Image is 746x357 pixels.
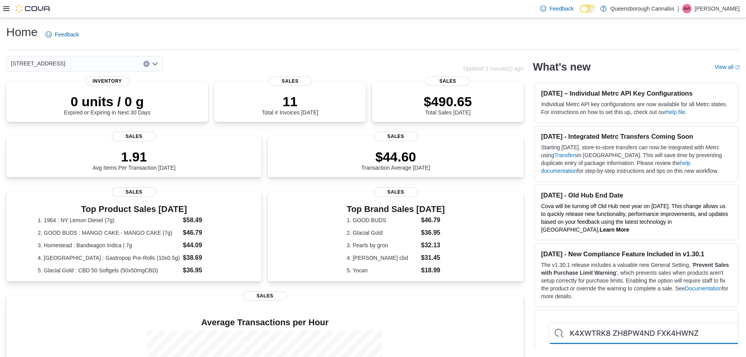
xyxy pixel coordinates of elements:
[421,241,445,250] dd: $32.13
[549,5,573,13] span: Feedback
[64,94,150,109] p: 0 units / 0 g
[183,228,230,237] dd: $46.79
[421,228,445,237] dd: $36.95
[667,109,685,115] a: help file
[541,250,732,258] h3: [DATE] - New Compliance Feature Included in v1.30.1
[361,149,430,171] div: Transaction Average [DATE]
[426,76,470,86] span: Sales
[347,241,418,249] dt: 3. Pearls by gron
[541,89,732,97] h3: [DATE] – Individual Metrc API Key Configurations
[6,24,38,40] h1: Home
[541,132,732,140] h3: [DATE] - Integrated Metrc Transfers Coming Soon
[611,4,674,13] p: Queensborough Cannabis
[463,65,524,72] p: Updated 1 minute(s) ago
[347,205,445,214] h3: Top Brand Sales [DATE]
[64,94,150,116] div: Expired or Expiring in Next 30 Days
[38,229,180,237] dt: 2. GOOD BUDS : MANGO CAKE - MANGO CAKE (7g)
[677,4,679,13] p: |
[361,149,430,165] p: $44.60
[92,149,175,171] div: Avg Items Per Transaction [DATE]
[715,64,740,70] a: View allExternal link
[424,94,472,116] div: Total Sales [DATE]
[143,61,150,67] button: Clear input
[541,143,732,175] p: Starting [DATE], store-to-store transfers can now be integrated with Metrc using in [GEOGRAPHIC_D...
[85,76,129,86] span: Inventory
[374,132,418,141] span: Sales
[554,152,577,158] a: Transfers
[541,262,729,276] strong: Prevent Sales with Purchase Limit Warning
[347,229,418,237] dt: 2. Glacial Gold
[55,31,79,38] span: Feedback
[152,61,158,67] button: Open list of options
[421,253,445,263] dd: $31.45
[580,5,596,13] input: Dark Mode
[42,27,82,42] a: Feedback
[347,266,418,274] dt: 5. Yocan
[13,318,517,327] h4: Average Transactions per Hour
[183,216,230,225] dd: $58.49
[600,227,629,233] a: Learn More
[16,5,51,13] img: Cova
[347,254,418,262] dt: 4. [PERSON_NAME] cbd
[537,1,576,16] a: Feedback
[541,261,732,300] p: The v1.30.1 release includes a valuable new General Setting, ' ', which prevents sales when produ...
[183,253,230,263] dd: $38.69
[183,266,230,275] dd: $36.95
[262,94,318,116] div: Total # Invoices [DATE]
[424,94,472,109] p: $490.65
[421,266,445,275] dd: $18.99
[541,160,690,174] a: help documentation
[183,241,230,250] dd: $44.09
[112,132,156,141] span: Sales
[38,205,230,214] h3: Top Product Sales [DATE]
[533,61,591,73] h2: What's new
[92,149,175,165] p: 1.91
[685,285,722,292] a: Documentation
[268,76,312,86] span: Sales
[374,187,418,197] span: Sales
[112,187,156,197] span: Sales
[243,291,287,301] span: Sales
[541,191,732,199] h3: [DATE] - Old Hub End Date
[262,94,318,109] p: 11
[421,216,445,225] dd: $46.79
[38,216,180,224] dt: 1. 1964 : NY Lemon Diesel (7g)
[38,254,180,262] dt: 4. [GEOGRAPHIC_DATA] : Gastropop Pre-Rolls (10x0.5g)
[684,4,690,13] span: AA
[695,4,740,13] p: [PERSON_NAME]
[541,203,728,233] span: Cova will be turning off Old Hub next year on [DATE]. This change allows us to quickly release ne...
[541,100,732,116] p: Individual Metrc API key configurations are now available for all Metrc states. For instructions ...
[682,4,692,13] div: Arjan Athwal
[38,266,180,274] dt: 5. Glacial Gold : CBD 50 Softgels (50x50mgCBD)
[347,216,418,224] dt: 1. GOOD BUDS
[735,65,740,70] svg: External link
[38,241,180,249] dt: 3. Homestead : Bandwagon Indica | 7g
[11,59,65,68] span: [STREET_ADDRESS]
